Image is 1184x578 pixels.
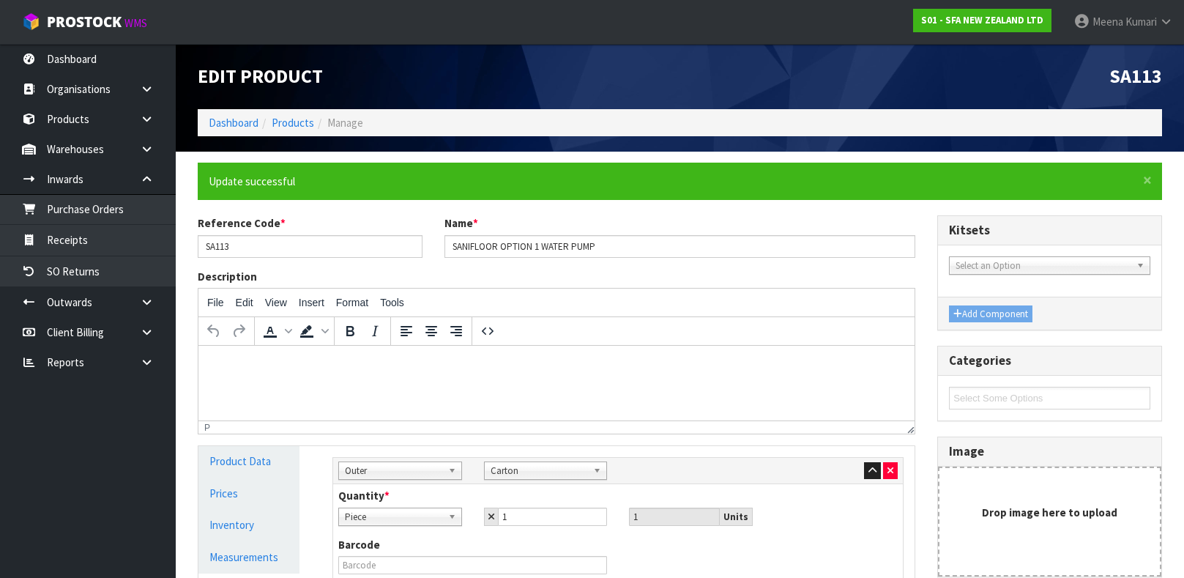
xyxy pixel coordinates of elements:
[394,319,419,344] button: Align left
[198,446,299,476] a: Product Data
[949,354,1150,368] h3: Categories
[1125,15,1157,29] span: Kumari
[1092,15,1123,29] span: Meena
[444,215,478,231] label: Name
[345,508,442,526] span: Piece
[258,319,294,344] div: Text color
[491,462,588,480] span: Carton
[209,174,295,188] span: Update successful
[198,235,422,258] input: Reference Code
[723,511,748,523] strong: Units
[475,319,500,344] button: Source code
[204,423,210,433] div: p
[913,9,1051,32] a: S01 - SFA NEW ZEALAND LTD
[336,297,368,308] span: Format
[265,297,287,308] span: View
[380,297,404,308] span: Tools
[949,223,1150,237] h3: Kitsets
[444,319,469,344] button: Align right
[444,235,916,258] input: Name
[903,421,915,434] div: Resize
[294,319,331,344] div: Background color
[1143,170,1152,190] span: ×
[982,505,1117,519] strong: Drop image here to upload
[299,297,324,308] span: Insert
[338,488,390,503] label: Quantity
[47,12,122,32] span: ProStock
[198,478,299,508] a: Prices
[198,510,299,540] a: Inventory
[327,116,363,130] span: Manage
[1109,64,1162,88] span: SA113
[949,305,1032,323] button: Add Component
[198,64,323,88] span: Edit Product
[498,508,608,526] input: Child Qty
[198,269,257,284] label: Description
[338,537,380,552] label: Barcode
[198,346,915,420] iframe: Rich Text Area. Press ALT-0 for help.
[22,12,40,31] img: cube-alt.png
[198,215,286,231] label: Reference Code
[198,542,299,572] a: Measurements
[272,116,314,130] a: Products
[362,319,387,344] button: Italic
[949,445,1150,459] h3: Image
[345,462,442,480] span: Outer
[201,319,226,344] button: Undo
[124,16,147,30] small: WMS
[236,297,253,308] span: Edit
[921,14,1043,26] strong: S01 - SFA NEW ZEALAND LTD
[226,319,251,344] button: Redo
[338,556,607,574] input: Barcode
[629,508,720,526] input: Unit Qty
[956,257,1131,275] span: Select an Option
[207,297,224,308] span: File
[209,116,258,130] a: Dashboard
[419,319,444,344] button: Align center
[338,319,362,344] button: Bold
